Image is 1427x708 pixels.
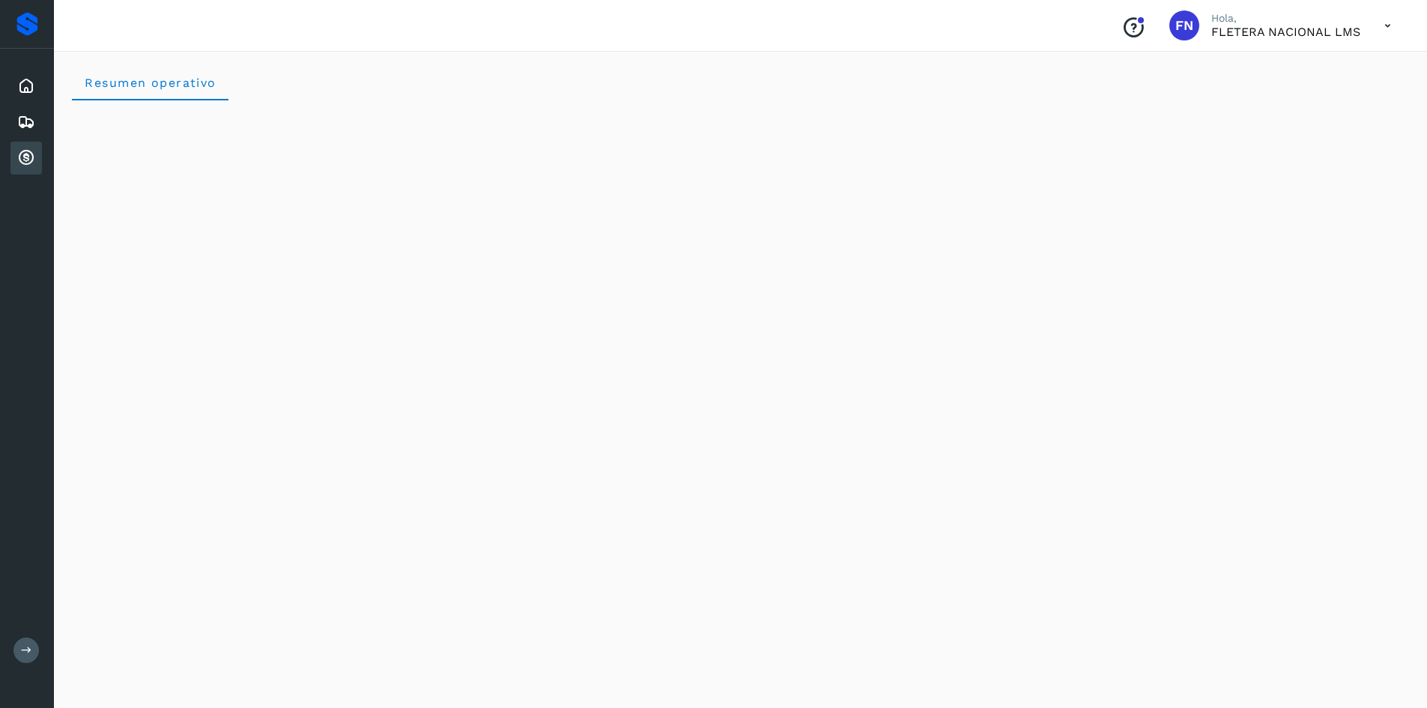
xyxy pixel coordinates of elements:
p: FLETERA NACIONAL LMS [1211,25,1360,39]
div: Inicio [10,70,42,103]
div: Embarques [10,106,42,139]
div: Cuentas por cobrar [10,142,42,175]
p: Hola, [1211,12,1360,25]
span: Resumen operativo [84,76,216,90]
